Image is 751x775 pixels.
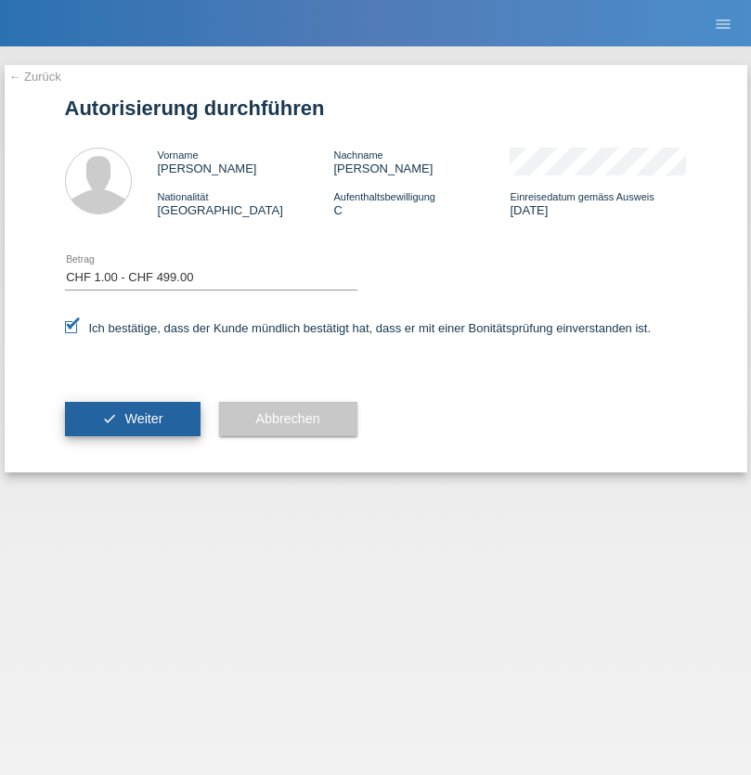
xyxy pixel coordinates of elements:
[158,189,334,217] div: [GEOGRAPHIC_DATA]
[65,321,652,335] label: Ich bestätige, dass der Kunde mündlich bestätigt hat, dass er mit einer Bonitätsprüfung einversta...
[158,148,334,175] div: [PERSON_NAME]
[510,189,686,217] div: [DATE]
[158,191,209,202] span: Nationalität
[256,411,320,426] span: Abbrechen
[65,97,687,120] h1: Autorisierung durchführen
[705,18,742,29] a: menu
[9,70,61,84] a: ← Zurück
[510,191,654,202] span: Einreisedatum gemäss Ausweis
[102,411,117,426] i: check
[158,149,199,161] span: Vorname
[65,402,201,437] button: check Weiter
[714,15,732,33] i: menu
[333,191,434,202] span: Aufenthaltsbewilligung
[219,402,357,437] button: Abbrechen
[333,149,382,161] span: Nachname
[124,411,162,426] span: Weiter
[333,189,510,217] div: C
[333,148,510,175] div: [PERSON_NAME]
